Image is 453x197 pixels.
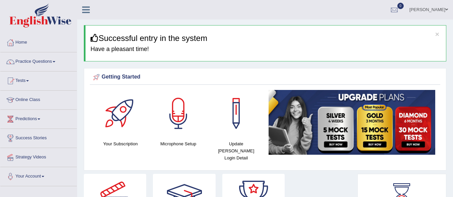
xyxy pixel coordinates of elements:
[0,71,77,88] a: Tests
[269,90,436,155] img: small5.jpg
[211,140,262,161] h4: Update [PERSON_NAME] Login Detail
[92,72,439,82] div: Getting Started
[0,33,77,50] a: Home
[0,148,77,165] a: Strategy Videos
[91,46,441,53] h4: Have a pleasant time!
[0,110,77,127] a: Predictions
[397,3,404,9] span: 0
[0,167,77,184] a: Your Account
[91,34,441,43] h3: Successful entry in the system
[95,140,146,147] h4: Your Subscription
[0,52,77,69] a: Practice Questions
[435,31,439,38] button: ×
[153,140,204,147] h4: Microphone Setup
[0,129,77,146] a: Success Stories
[0,91,77,107] a: Online Class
